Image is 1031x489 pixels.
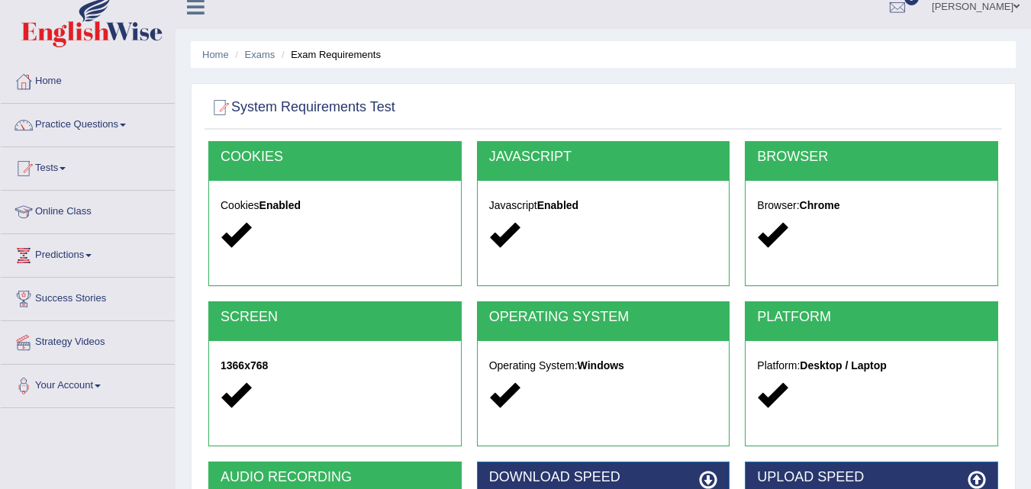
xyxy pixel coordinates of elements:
a: Online Class [1,191,175,229]
h2: System Requirements Test [208,96,395,119]
h2: DOWNLOAD SPEED [489,470,718,485]
a: Home [1,60,175,98]
a: Exams [245,49,275,60]
strong: Enabled [259,199,301,211]
strong: 1366x768 [221,359,268,372]
a: Practice Questions [1,104,175,142]
h2: OPERATING SYSTEM [489,310,718,325]
h2: COOKIES [221,150,449,165]
a: Home [202,49,229,60]
h5: Javascript [489,200,718,211]
a: Tests [1,147,175,185]
a: Success Stories [1,278,175,316]
h2: PLATFORM [757,310,986,325]
h2: SCREEN [221,310,449,325]
a: Strategy Videos [1,321,175,359]
strong: Desktop / Laptop [800,359,887,372]
h5: Cookies [221,200,449,211]
h5: Operating System: [489,360,718,372]
a: Predictions [1,234,175,272]
strong: Enabled [537,199,578,211]
strong: Chrome [800,199,840,211]
h5: Browser: [757,200,986,211]
h2: AUDIO RECORDING [221,470,449,485]
h5: Platform: [757,360,986,372]
h2: UPLOAD SPEED [757,470,986,485]
li: Exam Requirements [278,47,381,62]
a: Your Account [1,365,175,403]
strong: Windows [578,359,624,372]
h2: JAVASCRIPT [489,150,718,165]
h2: BROWSER [757,150,986,165]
